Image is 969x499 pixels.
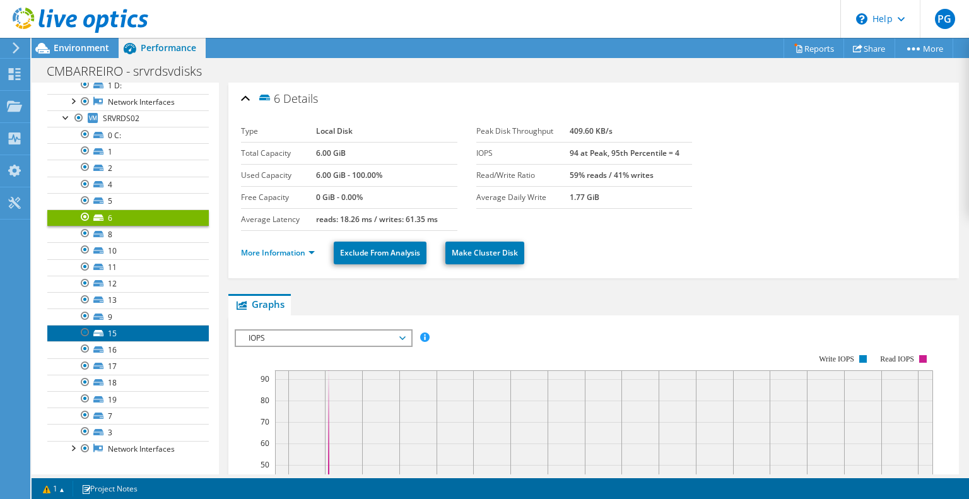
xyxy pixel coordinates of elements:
a: 12 [47,276,209,292]
span: Performance [141,42,196,54]
span: SRVRDS02 [103,113,139,124]
a: Network Interfaces [47,94,209,110]
a: 11 [47,259,209,276]
b: 409.60 KB/s [570,126,613,136]
a: 18 [47,375,209,391]
b: 94 at Peak, 95th Percentile = 4 [570,148,679,158]
label: Type [241,125,316,138]
text: 60 [261,438,269,449]
text: 80 [261,395,269,406]
a: Project Notes [73,481,146,496]
span: IOPS [242,331,404,346]
a: 3 [47,424,209,440]
a: 10 [47,242,209,259]
label: IOPS [476,147,570,160]
b: reads: 18.26 ms / writes: 61.35 ms [316,214,438,225]
a: More [895,38,953,58]
a: 17 [47,358,209,375]
a: Share [843,38,895,58]
a: 1 D: [47,77,209,93]
a: Make Cluster Disk [445,242,524,264]
a: Reports [784,38,844,58]
b: 1.77 GiB [570,192,599,203]
label: Read/Write Ratio [476,169,570,182]
label: Peak Disk Throughput [476,125,570,138]
text: 70 [261,416,269,427]
h1: CMBARREIRO - srvrdsvdisks [41,64,221,78]
text: 50 [261,459,269,470]
b: 6.00 GiB [316,148,346,158]
span: Graphs [235,298,285,310]
label: Total Capacity [241,147,316,160]
a: 1 [34,481,73,496]
a: 5 [47,193,209,209]
a: 2 [47,160,209,176]
a: 8 [47,226,209,242]
a: More Information [241,247,315,258]
a: 4 [47,177,209,193]
a: 1 [47,143,209,160]
a: 16 [47,341,209,358]
span: PG [935,9,955,29]
label: Free Capacity [241,191,316,204]
a: Network Interfaces [47,441,209,457]
b: 0 GiB - 0.00% [316,192,363,203]
a: 15 [47,325,209,341]
a: 9 [47,308,209,325]
label: Average Daily Write [476,191,570,204]
text: 90 [261,373,269,384]
b: Local Disk [316,126,353,136]
b: 59% reads / 41% writes [570,170,654,180]
a: 7 [47,408,209,424]
a: SRVRDS02 [47,110,209,127]
label: Average Latency [241,213,316,226]
text: Read IOPS [881,355,915,363]
a: Exclude From Analysis [334,242,426,264]
span: Environment [54,42,109,54]
text: Write IOPS [819,355,854,363]
a: 13 [47,292,209,308]
label: Used Capacity [241,169,316,182]
b: 6.00 GiB - 100.00% [316,170,382,180]
span: 6 [257,91,280,105]
a: 6 [47,209,209,226]
a: 0 C: [47,127,209,143]
a: 19 [47,391,209,408]
span: Details [283,91,318,106]
svg: \n [856,13,867,25]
